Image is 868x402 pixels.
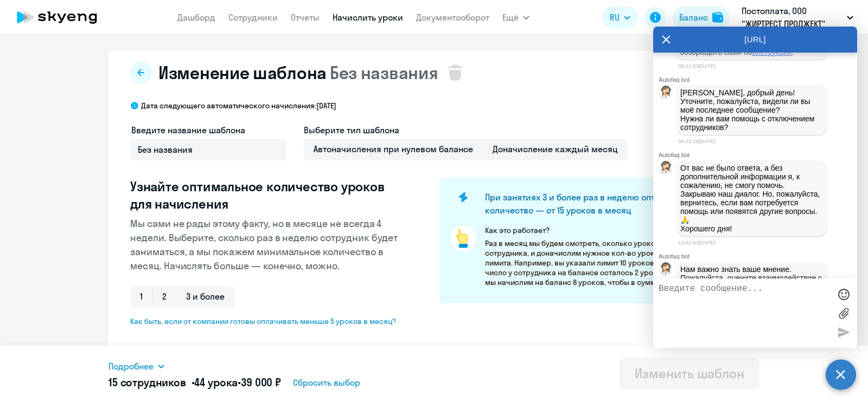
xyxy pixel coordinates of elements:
a: Начислить уроки [333,12,403,23]
h3: Узнайте оптимальное количество уроков для начисления [130,178,405,212]
h4: При занятиях 3 и более раз в неделю оптимальное количество — от 15 уроков в месяц [485,191,719,217]
button: Постоплата, ООО "ЖИРТРЕСТ ПРОДЖЕКТ" [736,4,859,30]
p: Раз в месяц мы будем смотреть, сколько уроков есть на балансе сотрудника, и доначислим нужное кол... [485,238,727,287]
span: 3 и более [176,286,234,308]
p: От вас не было ответа, а без дополнительной информации я, к сожалению, не смогу помочь. [680,164,824,190]
div: Autofaq bot [659,76,857,83]
span: 44 урока [194,375,238,389]
div: Autofaq bot [659,152,857,158]
img: pointer-circle [450,225,476,251]
a: Сотрудники [228,12,278,23]
span: Доначисление каждый месяц [483,139,628,160]
button: Балансbalance [673,7,730,28]
p: Мы сами не рады этому факту, но в месяце не всегда 4 недели. Выберите, сколько раз в неделю сотру... [130,217,405,273]
span: Ещё [502,11,519,24]
span: Подробнее [108,360,154,373]
button: RU [602,7,638,28]
p: Хорошего дня! [680,224,824,233]
h5: 15 сотрудников • • [108,375,281,390]
span: Как быть, если от компании готовы оплачивать меньше 5 уроков в месяц? [130,316,405,326]
time: 09:12:53[DATE] [678,63,716,69]
a: Документооборот [416,12,489,23]
div: Баланс [679,11,708,24]
p: Закрываю наш диалог. Но, пожалуйста, вернитесь, если вам потребуется помощь или появятся другие в... [680,190,824,224]
a: Отчеты [291,12,320,23]
span: Изменение шаблона [158,62,327,83]
label: Лимит 10 файлов [835,305,852,321]
span: Сбросить выбор [293,376,360,389]
span: Автоначисления при нулевом балансе [304,139,483,160]
img: bot avatar [659,262,673,278]
img: balance [712,12,723,23]
span: RU [610,11,620,24]
a: Дашборд [177,12,215,23]
p: Как это работает? [485,225,727,235]
span: 1 [130,286,152,308]
button: Изменить шаблон [620,358,759,390]
span: 2 [152,286,176,308]
span: Без названия [330,62,438,83]
button: Ещё [502,7,529,28]
p: [PERSON_NAME], добрый день! Уточните, пожалуйста, видели ли вы моё последнее сообщение? Нужна ли ... [680,88,824,132]
span: 39 000 ₽ [241,375,281,389]
img: bot avatar [659,86,673,101]
p: Постоплата, ООО "ЖИРТРЕСТ ПРОДЖЕКТ" [742,4,843,30]
p: Дата следующего автоматического начисления: [DATE] [141,101,336,111]
span: Введите название шаблона [131,125,245,135]
time: 09:32:26[DATE] [678,138,716,144]
time: 13:01:03[DATE] [678,239,716,245]
div: Изменить шаблон [635,365,744,382]
img: bot avatar [659,161,673,177]
div: Autofaq bot [659,253,857,260]
input: Без названия [130,139,286,160]
span: Нам важно знать ваше мнение. Пожалуйста, оцените взаимодействие с менеджером (где 5 - это прекрас... [680,265,824,308]
h4: Выберите тип шаблона [304,124,628,137]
